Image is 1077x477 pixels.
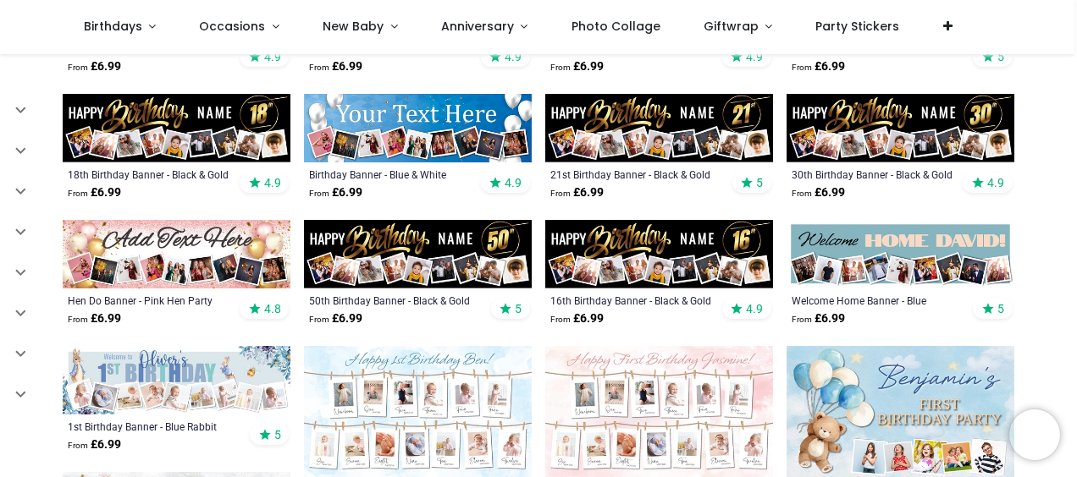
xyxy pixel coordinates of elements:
a: Birthday Banner - Blue & White [309,167,483,181]
strong: £ 6.99 [550,184,604,201]
strong: £ 6.99 [309,310,362,327]
span: New Baby [323,18,384,35]
span: 4.9 [746,301,763,316]
img: Personalised Welcome Home Banner - Blue - 9 Photo Upload [787,220,1014,288]
strong: £ 6.99 [550,58,604,75]
span: From [309,189,329,198]
span: From [68,189,88,198]
strong: £ 6.99 [68,310,121,327]
span: From [792,63,812,72]
img: Personalised Happy 50th Birthday Banner - Black & Gold - Custom Name & 9 Photo Upload [304,220,532,288]
strong: £ 6.99 [792,58,845,75]
strong: £ 6.99 [550,310,604,327]
strong: £ 6.99 [309,58,362,75]
span: From [68,63,88,72]
span: From [792,315,812,324]
span: 5 [997,49,1004,64]
strong: £ 6.99 [68,436,121,453]
a: 1st Birthday Banner - Blue Rabbit [68,419,241,433]
span: From [550,189,571,198]
iframe: Brevo live chat [1009,409,1060,460]
span: From [309,63,329,72]
strong: £ 6.99 [68,184,121,201]
img: Personalised Hen Do Banner - Pink Hen Party - 9 Photo Upload [63,220,290,288]
a: Welcome Home Banner - Blue [792,293,965,307]
strong: £ 6.99 [68,58,121,75]
span: From [68,315,88,324]
span: Birthdays [84,18,142,35]
span: 5 [756,175,763,190]
strong: £ 6.99 [792,184,845,201]
span: 5 [515,301,522,316]
img: Personalised Happy 18th Birthday Banner - Black & Gold - Custom Name & 9 Photo Upload [63,94,290,162]
img: Personalised Happy Birthday Banner - Blue & White - 9 Photo Upload [304,94,532,162]
span: From [550,63,571,72]
span: Photo Collage [572,18,660,35]
strong: £ 6.99 [309,184,362,201]
span: 4.9 [505,49,522,64]
a: 50th Birthday Banner - Black & Gold [309,293,483,307]
span: 4.9 [746,49,763,64]
img: Personalised Happy 16th Birthday Banner - Black & Gold - Custom Name & 9 Photo Upload [545,220,773,288]
img: Personalised Happy 21st Birthday Banner - Black & Gold - Custom Name & 9 Photo Upload [545,94,773,162]
span: 4.8 [264,301,281,316]
img: Personalised Happy 30th Birthday Banner - Black & Gold - Custom Name & 9 Photo Upload [787,94,1014,162]
span: 5 [274,427,281,442]
span: 5 [997,301,1004,316]
span: From [68,441,88,450]
span: From [792,189,812,198]
a: 30th Birthday Banner - Black & Gold [792,167,965,181]
span: Occasions [199,18,265,35]
span: Party Stickers [815,18,899,35]
img: Personalised Happy 1st Birthday Banner - Blue Rabbit - Custom Name & 9 Photo Upload [63,346,290,414]
span: Anniversary [441,18,514,35]
strong: £ 6.99 [792,310,845,327]
a: 18th Birthday Banner - Black & Gold [68,167,241,181]
span: From [309,315,329,324]
span: 4.9 [987,175,1004,190]
a: Hen Do Banner - Pink Hen Party [68,293,241,307]
span: 4.9 [264,175,281,190]
a: 16th Birthday Banner - Black & Gold [550,293,724,307]
span: 4.9 [505,175,522,190]
span: Giftwrap [704,18,759,35]
span: From [550,315,571,324]
a: 21st Birthday Banner - Black & Gold [550,167,724,181]
span: 4.9 [264,49,281,64]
